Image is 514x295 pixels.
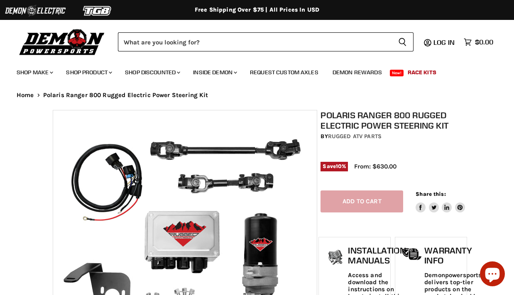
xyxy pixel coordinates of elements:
button: Search [392,32,414,51]
a: Request Custom Axles [244,64,325,81]
a: Race Kits [401,64,443,81]
span: Save % [321,162,348,171]
a: Shop Discounted [119,64,185,81]
a: Rugged ATV Parts [328,133,382,140]
a: $0.00 [460,36,497,48]
div: by [321,132,465,141]
span: Polaris Ranger 800 Rugged Electric Power Steering Kit [43,92,208,99]
span: 10 [336,163,342,169]
span: Share this: [416,191,445,197]
h1: Installation Manuals [348,246,406,265]
span: Log in [433,38,455,46]
img: install_manual-icon.png [325,248,346,268]
span: From: $630.00 [354,163,397,170]
span: $0.00 [475,38,493,46]
span: New! [390,70,404,76]
img: Demon Powersports [17,27,108,56]
h1: Polaris Ranger 800 Rugged Electric Power Steering Kit [321,110,465,131]
img: warranty-icon.png [401,248,422,261]
form: Product [118,32,414,51]
inbox-online-store-chat: Shopify online store chat [477,261,507,288]
a: Demon Rewards [326,64,388,81]
a: Shop Make [10,64,58,81]
h1: Warranty Info [424,246,482,265]
a: Inside Demon [187,64,242,81]
a: Log in [430,39,460,46]
a: Home [17,92,34,99]
aside: Share this: [416,190,465,212]
img: Demon Electric Logo 2 [4,3,66,19]
ul: Main menu [10,61,491,81]
img: TGB Logo 2 [66,3,129,19]
a: Shop Product [60,64,117,81]
input: Search [118,32,392,51]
